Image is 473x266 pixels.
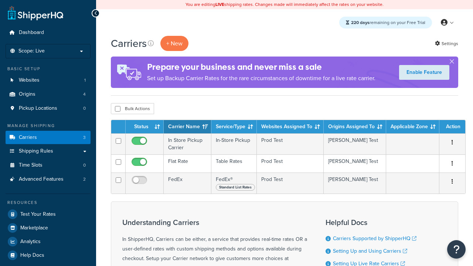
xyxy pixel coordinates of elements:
span: Analytics [20,239,41,245]
span: Websites [19,77,40,83]
th: Applicable Zone: activate to sort column ascending [386,120,439,133]
td: In-Store Pickup [211,133,257,154]
a: Marketplace [6,221,91,235]
span: 1 [84,77,86,83]
td: In Store Pickup Carrier [164,133,211,154]
a: Origins 4 [6,88,91,101]
a: Setting Up and Using Carriers [333,247,407,255]
td: Table Rates [211,154,257,173]
div: Resources [6,199,91,206]
img: ad-rules-rateshop-fe6ec290ccb7230408bd80ed9643f0289d75e0ffd9eb532fc0e269fcd187b520.png [111,57,147,88]
span: 4 [83,91,86,98]
li: Advanced Features [6,173,91,186]
span: Help Docs [20,252,44,259]
a: Shipping Rules [6,144,91,158]
h4: Prepare your business and never miss a sale [147,61,375,73]
li: Pickup Locations [6,102,91,115]
td: FedEx® [211,173,257,194]
a: Carriers Supported by ShipperHQ [333,235,416,242]
button: Bulk Actions [111,103,154,114]
b: LIVE [215,1,224,8]
li: Time Slots [6,158,91,172]
a: Pickup Locations 0 [6,102,91,115]
a: Carriers 3 [6,131,91,144]
span: Origins [19,91,35,98]
button: Open Resource Center [447,240,466,259]
span: Time Slots [19,162,42,168]
td: [PERSON_NAME] Test [324,154,386,173]
span: 2 [83,176,86,183]
th: Origins Assigned To: activate to sort column ascending [324,120,386,133]
a: Advanced Features 2 [6,173,91,186]
a: Dashboard [6,26,91,40]
span: Scope: Live [18,48,45,54]
li: Websites [6,74,91,87]
span: 3 [83,134,86,141]
span: Carriers [19,134,37,141]
h3: Helpful Docs [326,218,422,226]
a: Settings [435,38,458,49]
span: 0 [83,105,86,112]
td: Flat Rate [164,154,211,173]
a: Time Slots 0 [6,158,91,172]
button: + New [160,36,188,51]
p: Set up Backup Carrier Rates for the rare circumstances of downtime for a live rate carrier. [147,73,375,83]
span: Advanced Features [19,176,64,183]
th: Status: activate to sort column ascending [126,120,164,133]
span: 0 [83,162,86,168]
td: Prod Test [257,154,324,173]
td: Prod Test [257,133,324,154]
th: Service/Type: activate to sort column ascending [211,120,257,133]
th: Action [439,120,465,133]
a: ShipperHQ Home [8,6,63,20]
span: Dashboard [19,30,44,36]
a: Test Your Rates [6,208,91,221]
th: Carrier Name: activate to sort column ascending [164,120,211,133]
th: Websites Assigned To: activate to sort column ascending [257,120,324,133]
div: Basic Setup [6,66,91,72]
span: Test Your Rates [20,211,56,218]
a: Help Docs [6,249,91,262]
td: FedEx [164,173,211,194]
li: Carriers [6,131,91,144]
a: Websites 1 [6,74,91,87]
strong: 220 days [351,19,370,26]
h1: Carriers [111,36,147,51]
div: remaining on your Free Trial [339,17,432,28]
span: Shipping Rules [19,148,53,154]
div: Manage Shipping [6,123,91,129]
span: Pickup Locations [19,105,57,112]
li: Origins [6,88,91,101]
a: Analytics [6,235,91,248]
a: Enable Feature [399,65,449,80]
span: Standard List Rates [216,184,255,191]
td: [PERSON_NAME] Test [324,173,386,194]
td: [PERSON_NAME] Test [324,133,386,154]
td: Prod Test [257,173,324,194]
h3: Understanding Carriers [122,218,307,226]
span: Marketplace [20,225,48,231]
